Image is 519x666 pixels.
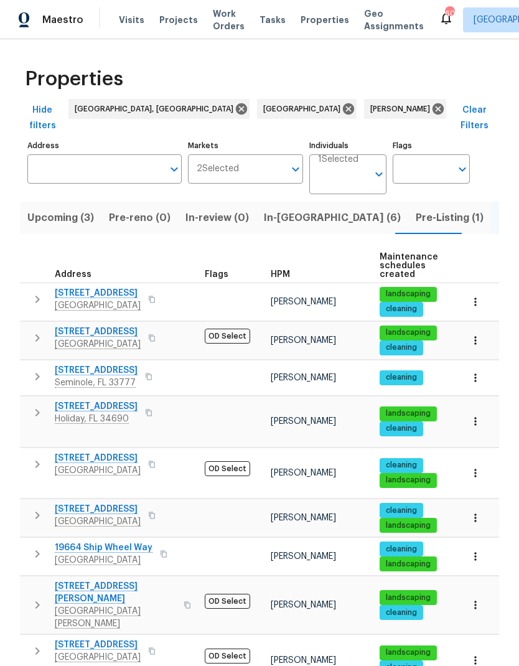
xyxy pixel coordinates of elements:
span: cleaning [381,505,422,516]
span: Visits [119,14,144,26]
span: [GEOGRAPHIC_DATA], [GEOGRAPHIC_DATA] [75,103,238,115]
span: landscaping [381,475,436,485]
span: landscaping [381,408,436,419]
span: [PERSON_NAME] [271,469,336,477]
span: OD Select [205,461,250,476]
span: Flags [205,270,228,279]
span: OD Select [205,649,250,664]
div: [GEOGRAPHIC_DATA], [GEOGRAPHIC_DATA] [68,99,250,119]
span: Pre-reno (0) [109,209,171,227]
span: cleaning [381,423,422,434]
span: landscaping [381,520,436,531]
span: [PERSON_NAME] [271,298,336,306]
span: landscaping [381,559,436,570]
button: Open [370,166,388,183]
label: Individuals [309,142,386,149]
span: [PERSON_NAME] [271,601,336,609]
button: Open [166,161,183,178]
span: Maestro [42,14,83,26]
span: Pre-Listing (1) [416,209,484,227]
span: [PERSON_NAME] [271,336,336,345]
span: Address [55,270,91,279]
span: cleaning [381,342,422,353]
button: Hide filters [20,99,65,137]
span: OD Select [205,329,250,344]
span: HPM [271,270,290,279]
label: Address [27,142,182,149]
span: cleaning [381,607,422,618]
span: [PERSON_NAME] [271,656,336,665]
span: [PERSON_NAME] [271,373,336,382]
span: cleaning [381,304,422,314]
span: Geo Assignments [364,7,424,32]
span: OD Select [205,594,250,609]
div: [PERSON_NAME] [364,99,446,119]
span: [PERSON_NAME] [271,514,336,522]
span: landscaping [381,289,436,299]
span: [PERSON_NAME] [271,417,336,426]
span: [GEOGRAPHIC_DATA] [263,103,345,115]
span: Upcoming (3) [27,209,94,227]
span: 1 Selected [318,154,358,165]
label: Flags [393,142,470,149]
span: landscaping [381,647,436,658]
span: In-[GEOGRAPHIC_DATA] (6) [264,209,401,227]
button: Open [287,161,304,178]
span: cleaning [381,372,422,383]
span: landscaping [381,327,436,338]
span: Projects [159,14,198,26]
span: cleaning [381,544,422,555]
span: 2 Selected [197,164,239,174]
span: Maintenance schedules created [380,253,438,279]
span: Work Orders [213,7,245,32]
span: landscaping [381,593,436,603]
label: Markets [188,142,304,149]
span: [PERSON_NAME] [370,103,435,115]
span: In-review (0) [185,209,249,227]
span: Properties [301,14,349,26]
button: Clear Filters [450,99,499,137]
span: Hide filters [25,103,60,133]
div: 60 [445,7,454,20]
span: Properties [25,73,123,85]
span: cleaning [381,460,422,471]
span: Clear Filters [455,103,494,133]
button: Open [454,161,471,178]
span: [PERSON_NAME] [271,552,336,561]
span: Tasks [259,16,286,24]
div: [GEOGRAPHIC_DATA] [257,99,357,119]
